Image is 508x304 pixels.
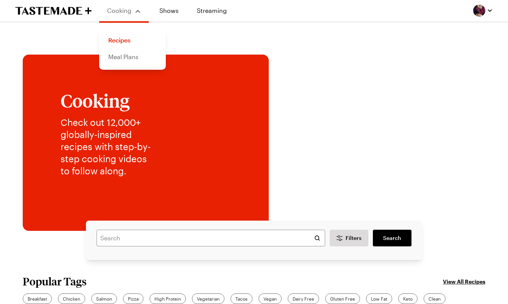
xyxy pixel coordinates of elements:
a: Clean [424,293,446,304]
a: Pizza [123,293,143,304]
span: Low Fat [371,295,387,302]
a: Meal Plans [104,49,161,65]
button: Profile picture [473,5,493,17]
a: Tacos [231,293,252,304]
span: Pizza [128,295,139,302]
span: Dairy Free [293,295,314,302]
span: Gluten Free [330,295,355,302]
span: Search [383,234,401,242]
h1: Cooking [61,91,157,110]
div: Cooking [99,27,166,70]
span: Salmon [96,295,112,302]
img: Explore recipes [172,45,478,201]
a: Vegan [259,293,282,304]
span: Chicken [63,295,80,302]
a: filters [373,230,411,246]
button: Desktop filters [330,230,368,246]
p: Check out 12,000+ globally-inspired recipes with step-by-step cooking videos to follow along. [61,116,157,177]
span: High Protein [154,295,181,302]
span: Cooking [107,7,131,14]
a: Recipes [104,32,161,49]
a: Low Fat [366,293,392,304]
a: Dairy Free [288,293,319,304]
a: Vegetarian [192,293,224,304]
img: Profile picture [473,5,485,17]
a: To Tastemade Home Page [15,6,92,15]
span: Vegan [263,295,277,302]
a: Breakfast [23,293,52,304]
span: Tacos [235,295,248,302]
span: Clean [429,295,441,302]
span: Keto [403,295,413,302]
a: Chicken [58,293,85,304]
span: Vegetarian [197,295,220,302]
a: Gluten Free [325,293,360,304]
a: High Protein [150,293,186,304]
span: Breakfast [28,295,47,302]
a: Keto [398,293,418,304]
button: Cooking [107,3,141,18]
a: Salmon [91,293,117,304]
span: Filters [346,234,362,242]
h2: Popular Tags [23,275,87,287]
a: View All Recipes [443,277,485,285]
